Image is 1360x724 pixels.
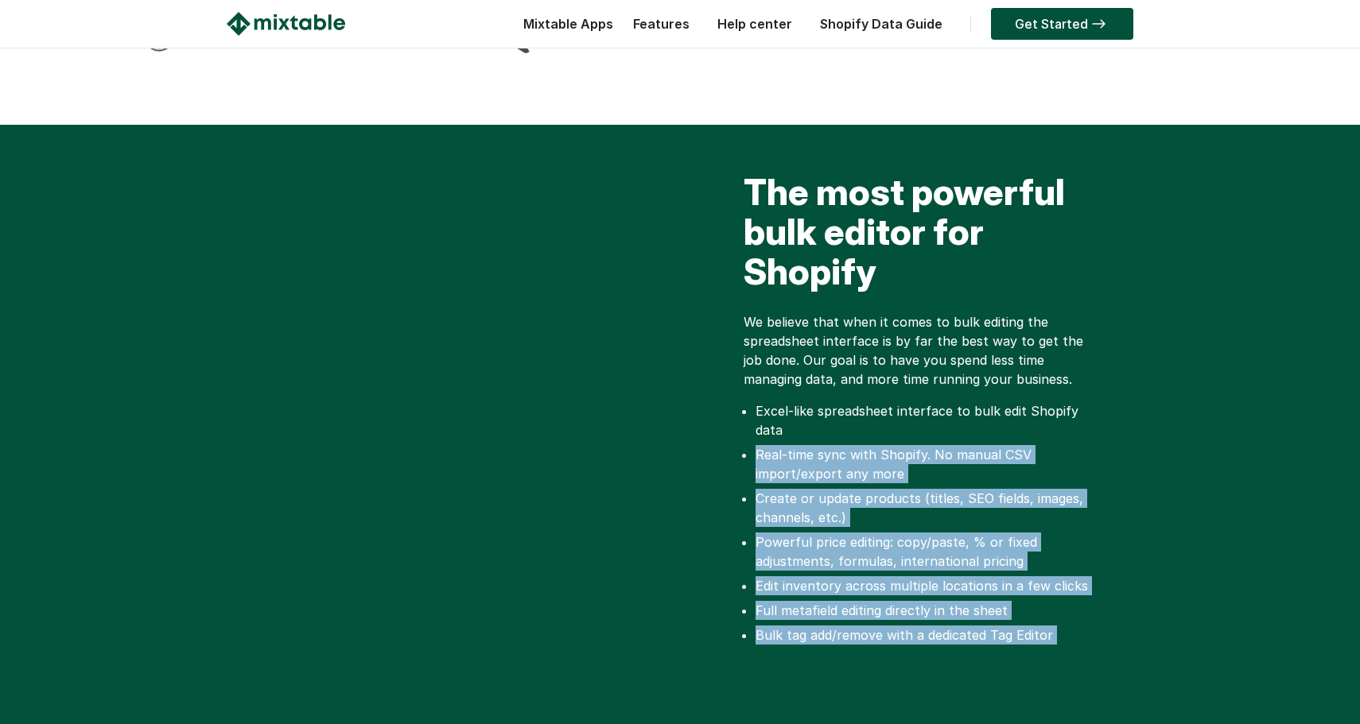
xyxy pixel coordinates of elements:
[744,172,1102,300] h2: The most powerful bulk editor for Shopify
[625,16,697,32] a: Features
[812,16,950,32] a: Shopify Data Guide
[756,601,1102,620] li: Full metafield editing directly in the sheet
[1088,19,1109,29] img: arrow-right.svg
[227,12,345,36] img: Mixtable logo
[991,8,1133,40] a: Get Started
[756,401,1102,439] li: Excel-like spreadsheet interface to bulk edit Shopify data
[756,576,1102,595] li: Edit inventory across multiple locations in a few clicks
[515,12,613,44] div: Mixtable Apps
[756,445,1102,483] li: Real-time sync with Shopify. No manual CSV import/export any more
[756,532,1102,571] li: Powerful price editing: copy/paste, % or fixed adjustments, formulas, international pricing
[744,312,1102,389] p: We believe that when it comes to bulk editing the spreadsheet interface is by far the best way to...
[756,489,1102,527] li: Create or update products (titles, SEO fields, images, channels, etc.)
[756,625,1102,645] li: Bulk tag add/remove with a dedicated Tag Editor
[709,16,800,32] a: Help center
